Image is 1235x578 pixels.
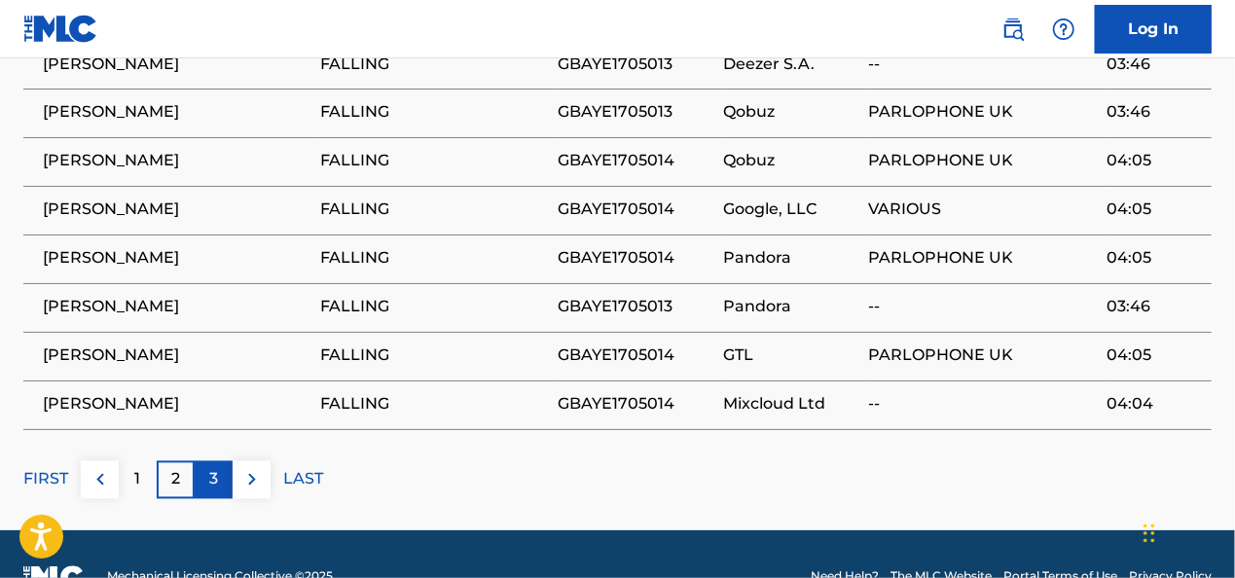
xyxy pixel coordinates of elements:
[135,468,141,491] p: 1
[869,247,1097,271] span: PARLOPHONE UK
[43,53,310,76] span: [PERSON_NAME]
[43,199,310,222] span: [PERSON_NAME]
[171,468,180,491] p: 2
[320,199,548,222] span: FALLING
[1107,344,1202,368] span: 04:05
[1107,199,1202,222] span: 04:05
[1107,101,1202,125] span: 03:46
[723,247,859,271] span: Pandora
[1107,53,1202,76] span: 03:46
[994,10,1033,49] a: Public Search
[558,247,712,271] span: GBAYE1705014
[43,150,310,173] span: [PERSON_NAME]
[558,150,712,173] span: GBAYE1705014
[558,199,712,222] span: GBAYE1705014
[1144,504,1155,562] div: Drag
[1107,150,1202,173] span: 04:05
[869,53,1097,76] span: --
[869,393,1097,416] span: --
[320,53,548,76] span: FALLING
[320,393,548,416] span: FALLING
[43,296,310,319] span: [PERSON_NAME]
[723,199,859,222] span: Google, LLC
[240,468,264,491] img: right
[320,101,548,125] span: FALLING
[1001,18,1025,41] img: search
[283,468,323,491] p: LAST
[869,150,1097,173] span: PARLOPHONE UK
[869,296,1097,319] span: --
[1107,393,1202,416] span: 04:04
[23,15,98,43] img: MLC Logo
[869,344,1097,368] span: PARLOPHONE UK
[23,468,68,491] p: FIRST
[320,247,548,271] span: FALLING
[723,101,859,125] span: Qobuz
[1138,485,1235,578] iframe: Chat Widget
[723,150,859,173] span: Qobuz
[43,393,310,416] span: [PERSON_NAME]
[723,344,859,368] span: GTL
[869,199,1097,222] span: VARIOUS
[43,344,310,368] span: [PERSON_NAME]
[558,296,712,319] span: GBAYE1705013
[558,101,712,125] span: GBAYE1705013
[1095,5,1212,54] a: Log In
[43,101,310,125] span: [PERSON_NAME]
[723,393,859,416] span: Mixcloud Ltd
[558,393,712,416] span: GBAYE1705014
[320,296,548,319] span: FALLING
[1107,296,1202,319] span: 03:46
[723,296,859,319] span: Pandora
[1044,10,1083,49] div: Help
[320,344,548,368] span: FALLING
[869,101,1097,125] span: PARLOPHONE UK
[723,53,859,76] span: Deezer S.A.
[209,468,218,491] p: 3
[43,247,310,271] span: [PERSON_NAME]
[320,150,548,173] span: FALLING
[558,344,712,368] span: GBAYE1705014
[1107,247,1202,271] span: 04:05
[558,53,712,76] span: GBAYE1705013
[89,468,112,491] img: left
[1052,18,1075,41] img: help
